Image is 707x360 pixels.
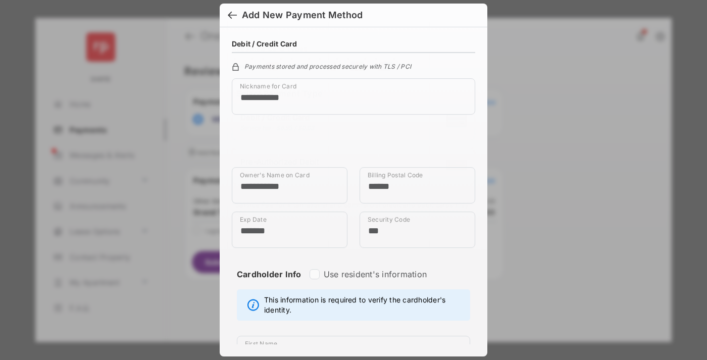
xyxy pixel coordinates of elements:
span: This information is required to verify the cardholder's identity. [264,295,465,315]
h4: Debit / Credit Card [232,39,297,48]
div: Add New Payment Method [242,10,363,21]
iframe: Credit card field [232,123,475,167]
label: Use resident's information [324,269,427,279]
div: Payments stored and processed securely with TLS / PCI [232,61,475,70]
strong: Cardholder Info [237,269,301,297]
